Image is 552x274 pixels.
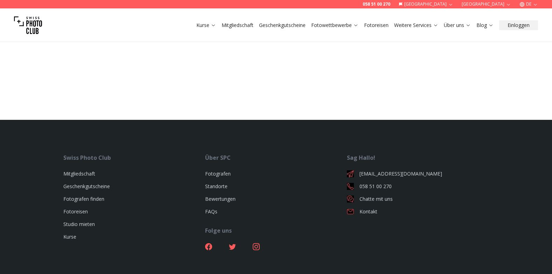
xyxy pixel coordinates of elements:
[347,183,489,190] a: 058 51 00 270
[63,196,104,202] a: Fotografen finden
[347,196,489,203] a: Chatte mit uns
[205,226,347,235] div: Folge uns
[63,170,95,177] a: Mitgliedschaft
[474,20,496,30] button: Blog
[259,22,306,29] a: Geschenkgutscheine
[63,183,110,190] a: Geschenkgutscheine
[476,22,494,29] a: Blog
[205,183,228,190] a: Standorte
[311,22,358,29] a: Fotowettbewerbe
[364,22,389,29] a: Fotoreisen
[63,153,205,162] div: Swiss Photo Club
[361,20,391,30] button: Fotoreisen
[205,170,231,177] a: Fotografen
[205,208,217,215] a: FAQs
[194,20,219,30] button: Kurse
[347,170,489,177] a: [EMAIL_ADDRESS][DOMAIN_NAME]
[363,1,390,7] a: 058 51 00 270
[222,22,253,29] a: Mitgliedschaft
[499,20,538,30] button: Einloggen
[205,153,347,162] div: Über SPC
[219,20,256,30] button: Mitgliedschaft
[394,22,438,29] a: Weitere Services
[205,196,236,202] a: Bewertungen
[308,20,361,30] button: Fotowettbewerbe
[347,153,489,162] div: Sag Hallo!
[256,20,308,30] button: Geschenkgutscheine
[441,20,474,30] button: Über uns
[444,22,471,29] a: Über uns
[63,233,76,240] a: Kurse
[63,208,88,215] a: Fotoreisen
[14,11,42,39] img: Swiss photo club
[347,208,489,215] a: Kontakt
[63,221,95,227] a: Studio mieten
[391,20,441,30] button: Weitere Services
[196,22,216,29] a: Kurse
